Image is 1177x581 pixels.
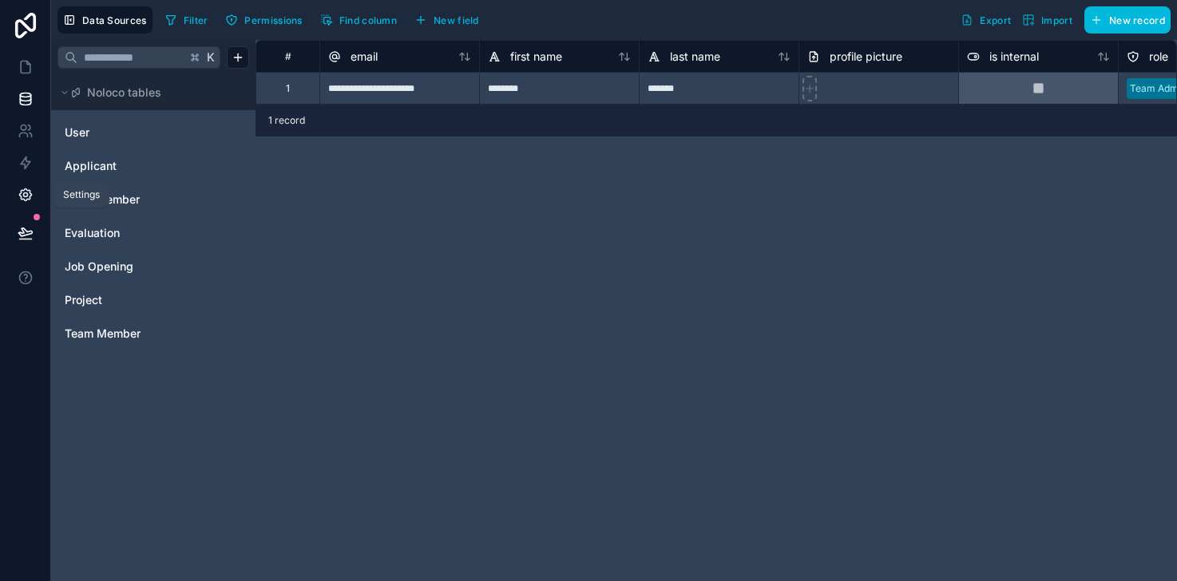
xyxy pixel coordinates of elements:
[82,14,147,26] span: Data Sources
[65,326,194,342] a: Team Member
[510,49,562,65] span: first name
[65,158,194,174] a: Applicant
[830,49,902,65] span: profile picture
[63,188,100,201] div: Settings
[57,220,249,246] div: Evaluation
[980,14,1011,26] span: Export
[87,85,161,101] span: Noloco tables
[65,292,102,308] span: Project
[65,259,133,275] span: Job Opening
[57,120,249,145] div: User
[57,254,249,279] div: Job Opening
[1109,14,1165,26] span: New record
[268,50,307,62] div: #
[351,49,378,65] span: email
[989,49,1039,65] span: is internal
[315,8,402,32] button: Find column
[57,6,153,34] button: Data Sources
[65,259,194,275] a: Job Opening
[205,52,216,63] span: K
[1149,49,1168,65] span: role
[286,82,290,95] div: 1
[57,287,249,313] div: Project
[1041,14,1072,26] span: Import
[65,158,117,174] span: Applicant
[434,14,479,26] span: New field
[955,6,1016,34] button: Export
[65,292,194,308] a: Project
[65,192,194,207] a: Crew Member
[268,114,305,127] span: 1 record
[57,153,249,179] div: Applicant
[159,8,214,32] button: Filter
[220,8,307,32] button: Permissions
[670,49,720,65] span: last name
[220,8,314,32] a: Permissions
[65,326,141,342] span: Team Member
[57,187,249,212] div: Crew Member
[409,8,485,32] button: New field
[339,14,397,26] span: Find column
[184,14,208,26] span: Filter
[65,225,194,241] a: Evaluation
[57,321,249,346] div: Team Member
[244,14,302,26] span: Permissions
[65,225,120,241] span: Evaluation
[1078,6,1171,34] a: New record
[1084,6,1171,34] button: New record
[65,125,89,140] span: User
[57,81,240,104] button: Noloco tables
[1016,6,1078,34] button: Import
[65,125,194,140] a: User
